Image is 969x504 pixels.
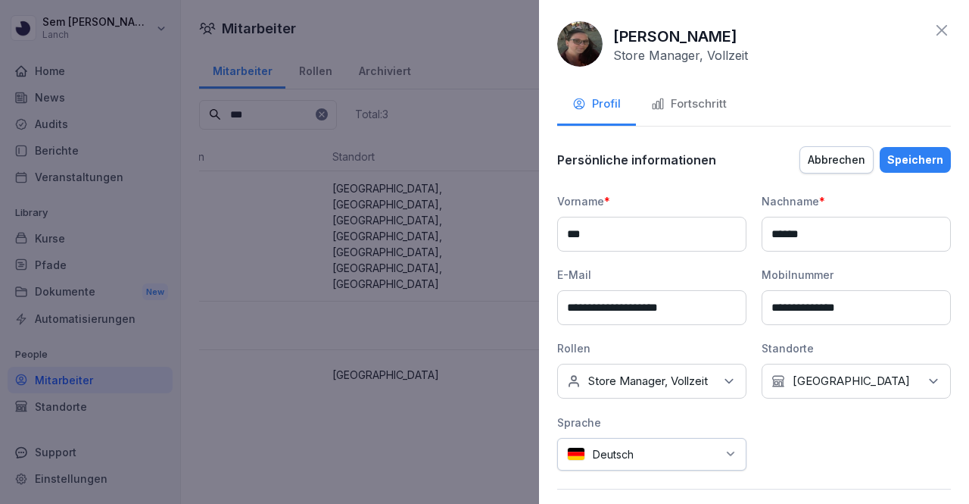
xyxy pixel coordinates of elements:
[588,374,708,389] p: Store Manager, Vollzeit
[762,193,951,209] div: Nachname
[636,85,742,126] button: Fortschritt
[557,340,746,356] div: Rollen
[557,152,716,167] p: Persönliche informationen
[651,95,727,113] div: Fortschritt
[887,152,943,168] div: Speichern
[613,48,748,63] p: Store Manager, Vollzeit
[557,85,636,126] button: Profil
[557,415,746,430] div: Sprache
[572,95,621,113] div: Profil
[793,374,910,389] p: [GEOGRAPHIC_DATA]
[567,447,585,462] img: de.svg
[762,267,951,283] div: Mobilnummer
[762,340,951,356] div: Standorte
[557,438,746,471] div: Deutsch
[808,152,865,168] div: Abbrechen
[799,146,874,174] button: Abbrechen
[613,25,737,48] p: [PERSON_NAME]
[557,267,746,283] div: E-Mail
[880,147,951,173] button: Speichern
[557,21,603,67] img: vsdb780yjq3c8z0fgsc1orml.png
[557,193,746,209] div: Vorname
